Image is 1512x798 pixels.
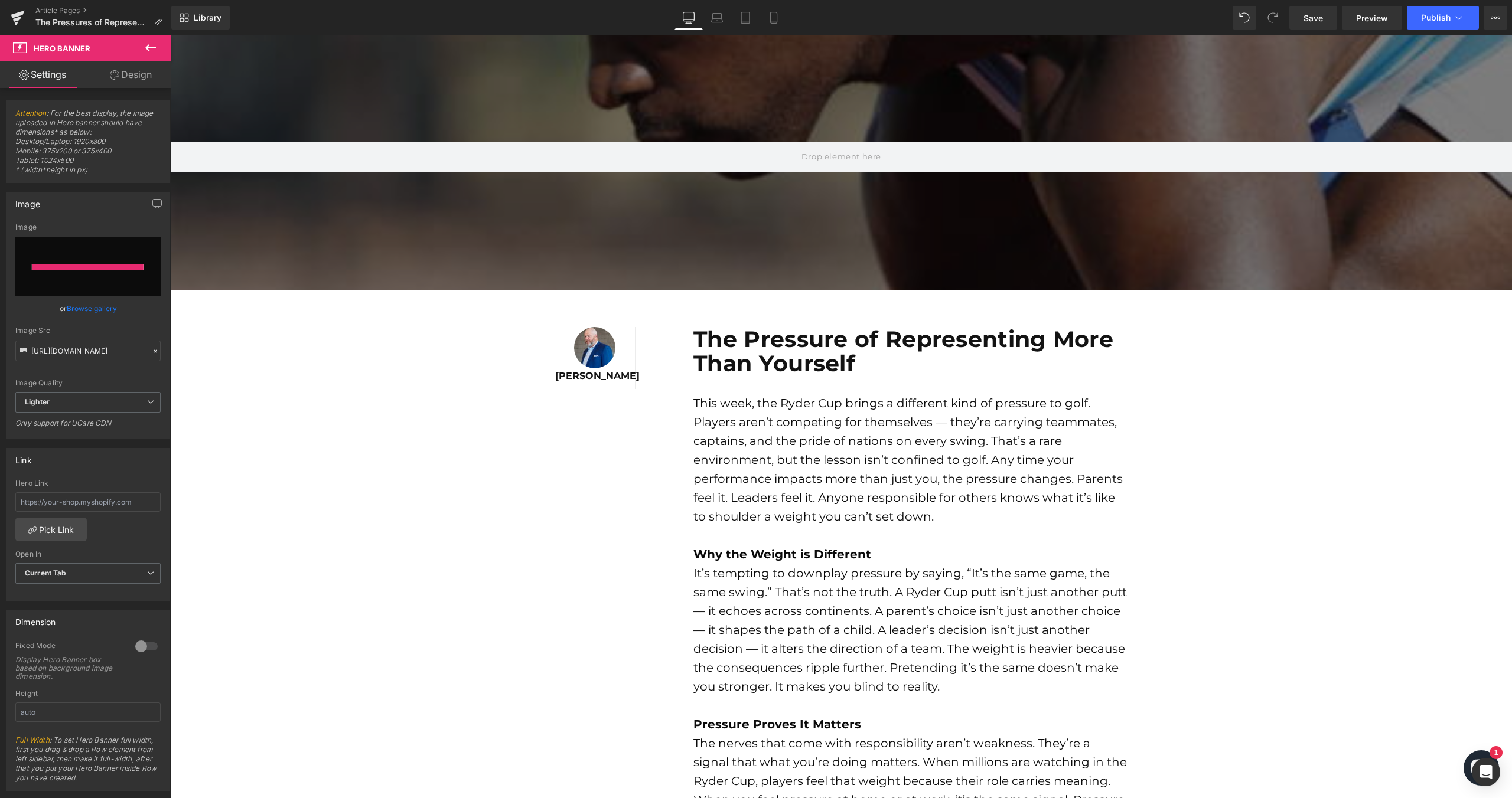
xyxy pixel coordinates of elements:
[88,61,174,88] a: Design
[523,512,700,526] b: Why the Weight is Different
[15,449,32,465] div: Link
[15,702,161,722] input: auto
[523,682,690,696] b: Pressure Proves It Matters
[15,223,161,231] div: Image
[15,550,161,558] div: Open In
[523,361,952,488] font: This week, the Ryder Cup brings a different kind of pressure to golf. Players aren’t competing fo...
[674,6,703,30] a: Desktop
[1484,6,1507,30] button: More
[15,656,122,681] div: Display Hero Banner box based on background image dimension.
[1233,6,1256,30] button: Undo
[15,109,161,182] span: : For the best display, the image uploaded in Hero banner should have dimensions* as below: Deskt...
[731,6,760,30] a: Tablet
[15,302,161,315] div: or
[15,689,161,698] div: Height
[15,192,40,209] div: Image
[1356,12,1388,24] span: Preview
[1261,6,1285,30] button: Redo
[67,298,117,319] a: Browse gallery
[760,6,788,30] a: Mobile
[523,531,956,658] font: It’s tempting to downplay pressure by saying, “It’s the same game, the same swing.” That’s not th...
[35,6,171,15] a: Article Pages
[1421,13,1451,22] span: Publish
[194,12,221,23] span: Library
[1472,758,1500,786] div: Open Intercom Messenger
[25,568,67,577] b: Current Tab
[15,735,161,790] span: : To set Hero Banner full width, first you drag & drop a Row element from left sidebar, then make...
[25,397,50,406] b: Lighter
[384,335,469,346] strong: [PERSON_NAME]
[1407,6,1479,30] button: Publish
[15,735,50,744] a: Full Width
[15,479,161,488] div: Hero Link
[1342,6,1402,30] a: Preview
[703,6,731,30] a: Laptop
[15,518,87,541] a: Pick Link
[1304,12,1323,24] span: Save
[15,379,161,387] div: Image Quality
[15,641,123,653] div: Fixed Mode
[15,109,47,117] a: Attention
[15,610,56,627] div: Dimension
[523,290,943,342] b: The Pressure of Representing More Than Yourself
[35,18,149,27] span: The Pressures of Representing More Than Yourself
[15,326,161,335] div: Image Src
[171,6,230,30] a: New Library
[15,418,161,436] div: Only support for UCare CDN
[15,492,161,512] input: https://your-shop.myshopify.com
[34,44,90,53] span: Hero Banner
[15,341,161,361] input: Link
